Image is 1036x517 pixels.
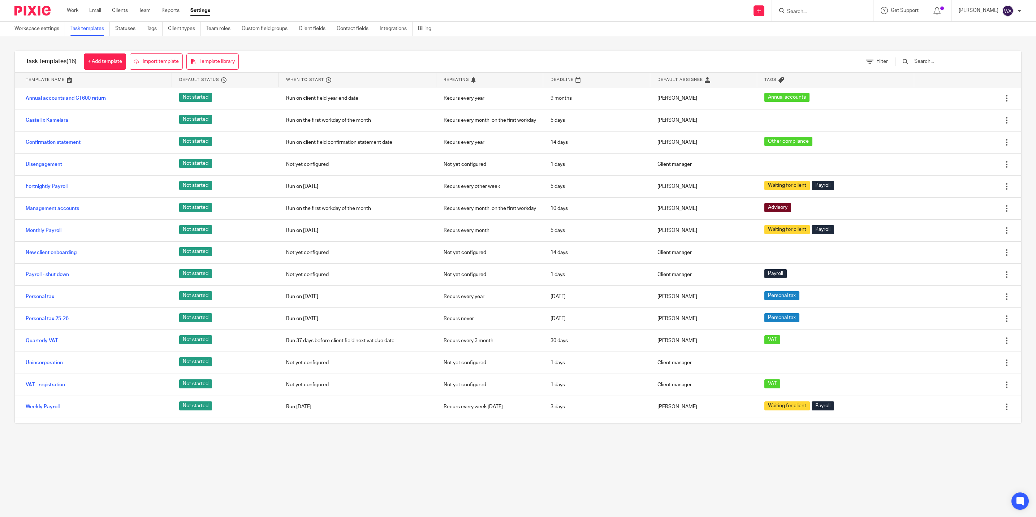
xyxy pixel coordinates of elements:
[543,133,650,151] div: 14 days
[650,376,757,394] div: Client manager
[186,53,239,70] a: Template library
[436,288,543,306] div: Recurs every year
[279,111,436,129] div: Run on the first workday of the month
[436,221,543,240] div: Recurs every month
[26,271,69,278] a: Payroll - shut down
[179,291,212,300] span: Not started
[543,420,650,438] div: 60 days
[179,379,212,388] span: Not started
[551,77,574,83] span: Deadline
[26,58,77,65] h1: Task templates
[768,336,777,343] span: VAT
[179,313,212,322] span: Not started
[147,22,163,36] a: Tags
[179,269,212,278] span: Not started
[543,199,650,217] div: 10 days
[179,93,212,102] span: Not started
[179,181,212,190] span: Not started
[279,244,436,262] div: Not yet configured
[190,7,210,14] a: Settings
[112,7,128,14] a: Clients
[26,337,58,344] a: Quarterly VAT
[959,7,998,14] p: [PERSON_NAME]
[436,398,543,416] div: Recurs every week [DATE]
[14,6,51,16] img: Pixie
[279,199,436,217] div: Run on the first workday of the month
[279,310,436,328] div: Run on [DATE]
[436,376,543,394] div: Not yet configured
[768,138,809,145] span: Other compliance
[26,227,61,234] a: Monthly Payroll
[543,155,650,173] div: 1 days
[650,332,757,350] div: [PERSON_NAME]
[815,182,830,189] span: Payroll
[768,182,806,189] span: Waiting for client
[650,199,757,217] div: [PERSON_NAME]
[279,177,436,195] div: Run on [DATE]
[84,53,126,70] a: + Add template
[26,77,65,83] span: Template name
[650,244,757,262] div: Client manager
[279,155,436,173] div: Not yet configured
[543,221,650,240] div: 5 days
[436,310,543,328] div: Recurs never
[436,332,543,350] div: Recurs every 3 month
[89,7,101,14] a: Email
[436,89,543,107] div: Recurs every year
[279,354,436,372] div: Not yet configured
[650,266,757,284] div: Client manager
[543,376,650,394] div: 1 days
[115,22,141,36] a: Statuses
[337,22,374,36] a: Contact fields
[14,22,65,36] a: Workspace settings
[436,266,543,284] div: Not yet configured
[444,77,469,83] span: Repeating
[26,403,60,410] a: Weekly Payroll
[543,332,650,350] div: 30 days
[768,204,787,211] span: Advisory
[26,249,77,256] a: New client onboarding
[436,244,543,262] div: Not yet configured
[179,247,212,256] span: Not started
[436,111,543,129] div: Recurs every month, on the first workday
[436,177,543,195] div: Recurs every other week
[650,310,757,328] div: [PERSON_NAME]
[815,402,830,409] span: Payroll
[26,183,68,190] a: Fortnightly Payroll
[543,266,650,284] div: 1 days
[179,335,212,344] span: Not started
[650,288,757,306] div: [PERSON_NAME]
[26,315,69,322] a: Personal tax 25-26
[436,133,543,151] div: Recurs every year
[650,398,757,416] div: [PERSON_NAME]
[543,398,650,416] div: 3 days
[650,420,757,438] div: [PERSON_NAME]
[657,77,703,83] span: Default assignee
[179,77,219,83] span: Default status
[179,357,212,366] span: Not started
[286,77,324,83] span: When to start
[768,402,806,409] span: Waiting for client
[26,161,62,168] a: Disengagement
[26,117,68,124] a: Castell x Kamelara
[179,401,212,410] span: Not started
[26,95,106,102] a: Annual accounts and CT600 return
[914,57,998,65] input: Search...
[650,111,757,129] div: [PERSON_NAME]
[650,155,757,173] div: Client manager
[179,159,212,168] span: Not started
[650,133,757,151] div: [PERSON_NAME]
[70,22,110,36] a: Task templates
[26,205,79,212] a: Management accounts
[650,89,757,107] div: [PERSON_NAME]
[650,354,757,372] div: Client manager
[206,22,236,36] a: Team roles
[26,139,81,146] a: Confirmation statement
[543,89,650,107] div: 9 months
[418,22,437,36] a: Billing
[891,8,919,13] span: Get Support
[436,354,543,372] div: Not yet configured
[543,177,650,195] div: 5 days
[179,225,212,234] span: Not started
[436,199,543,217] div: Recurs every month, on the first workday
